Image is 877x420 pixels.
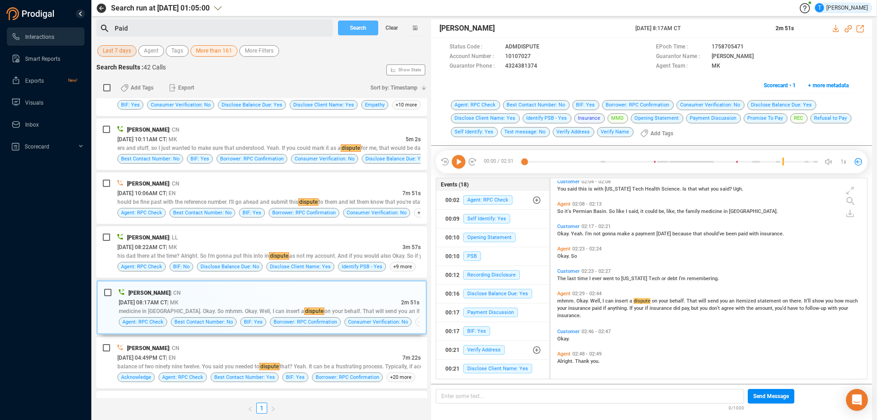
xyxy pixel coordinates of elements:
span: with [735,305,746,311]
span: a [629,298,634,304]
span: make [617,231,631,237]
span: Export [178,80,194,95]
span: Scorecard • 1 [764,78,796,93]
span: can [605,298,615,304]
span: it's [565,208,573,214]
button: 00:10PSB [436,247,550,266]
span: [DATE] 08:22AM CT [117,244,166,250]
span: behalf. [670,298,687,304]
div: hould be fine past with the reference number. I'll go ahead and submit this to them and let them ... [117,198,421,206]
span: ADMDISPUTE [505,43,539,52]
span: said, [629,208,640,214]
button: 00:02Agent: RPC Check [436,191,550,209]
span: | CN [169,127,180,133]
span: because [672,231,693,237]
li: Exports [7,71,85,90]
span: Alright. [557,358,575,364]
span: Agent: RPC Check [122,318,164,326]
span: Opening Statement [463,233,516,242]
span: +16 more [414,208,443,218]
button: Add Tags [115,80,159,95]
li: Inbox [7,115,85,133]
span: don't [709,305,721,311]
span: Disclose Balance Due: Yes [463,289,532,298]
span: to [799,305,805,311]
span: Disclose Client Name: Yes [463,364,532,373]
span: PSB [463,251,481,261]
span: Borrower: RPC Confirmation [316,373,379,382]
span: | CN [169,181,180,187]
div: balance of two ninety nine twelve. You said you needed to that? Yeah. It can be a frustrating pro... [117,362,421,371]
span: You [557,186,567,192]
span: paid [738,231,749,237]
span: debt [667,276,679,282]
span: Tags [171,45,183,57]
span: Well, [590,298,602,304]
span: | CN [170,290,181,296]
a: Smart Reports [11,49,77,68]
span: how [835,298,845,304]
div: [PERSON_NAME]| CN[DATE] 10:06AM CT| EN7m 51should be fine past with the reference number. I'll go... [96,172,427,224]
span: on [782,298,789,304]
li: Smart Reports [7,49,85,68]
span: Agent: RPC Check [463,195,512,205]
span: So [571,253,577,259]
button: 00:21Verify Address [436,341,550,359]
span: Inbox [25,122,39,128]
span: Disclose Client Name: Yes [293,101,354,109]
div: 00:16 [445,287,460,301]
span: BIF: Yes [121,101,140,109]
span: It'll [804,298,812,304]
span: Disclose Client Name: Yes [270,262,331,271]
span: [DATE] 8:17AM CT [635,24,765,32]
span: + more metadata [808,78,849,93]
button: 1x [837,155,850,168]
button: 00:21Disclose Client Name: Yes [443,378,550,396]
span: Basin. [593,208,609,214]
button: 00:12Recording Disclosure [436,266,550,284]
span: Clear [386,21,398,35]
span: Best Contact Number: No [173,208,232,217]
span: [PERSON_NAME] [127,234,169,241]
span: Account Number : [449,52,501,62]
span: I [602,298,605,304]
span: [PERSON_NAME] [128,290,170,296]
div: his dad there at the time? Alright. So I'm gonna put this into in as not my account. And if you w... [117,252,421,260]
span: or [661,276,667,282]
span: Thank [575,358,591,364]
span: Identify PSB - Yes [342,262,382,271]
span: with [594,186,605,192]
span: be, [659,208,666,214]
span: Disclose Balance Due: Yes [222,101,282,109]
span: Guarantor Phone : [449,62,501,71]
span: Best Contact Number: No [174,318,233,326]
span: that [688,186,698,192]
img: prodigal-logo [6,7,57,20]
span: time [577,276,589,282]
span: Visuals [25,100,43,106]
span: Agent [144,45,158,57]
span: [DATE] 10:06AM CT [117,190,166,197]
span: Health [645,186,661,192]
span: to [615,276,621,282]
span: should've [703,231,726,237]
span: dispute [298,198,318,206]
span: ever [592,276,603,282]
span: you [711,186,720,192]
span: Agent: RPC Check [162,373,203,382]
span: I'm [585,231,593,237]
div: 00:17 [445,324,460,339]
div: 00:10 [445,249,460,264]
span: been [726,231,738,237]
span: not [593,231,602,237]
span: 10107027 [505,52,531,62]
a: Visuals [11,93,77,112]
span: much [845,298,858,304]
span: last [567,276,577,282]
span: amount, [755,305,775,311]
span: Search run at [DATE] 01:05:00 [111,3,210,14]
span: New! [68,71,77,90]
span: you. [591,358,600,364]
span: 4324381374 [505,62,537,71]
span: Tech [649,276,661,282]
